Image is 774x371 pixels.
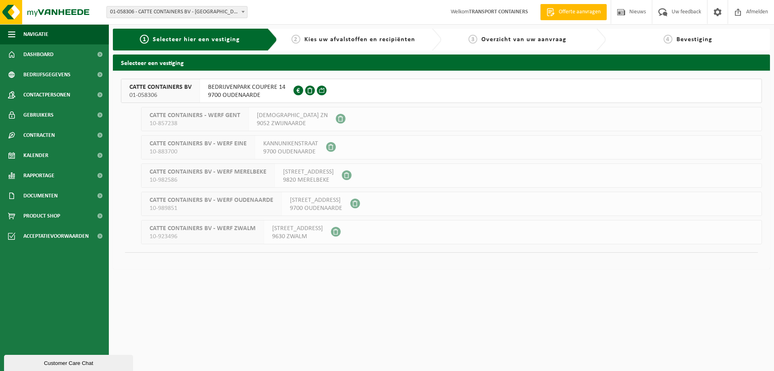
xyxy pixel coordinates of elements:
span: CATTE CONTAINERS BV [129,83,191,91]
span: CATTE CONTAINERS BV - WERF EINE [150,140,247,148]
span: 9820 MERELBEKE [283,176,334,184]
span: 9700 OUDENAARDE [263,148,318,156]
span: Acceptatievoorwaarden [23,226,89,246]
span: Bedrijfsgegevens [23,65,71,85]
span: 10-982586 [150,176,266,184]
h2: Selecteer een vestiging [113,54,770,70]
span: 01-058306 - CATTE CONTAINERS BV - OUDENAARDE [107,6,247,18]
span: BEDRIJVENPARK COUPERE 14 [208,83,285,91]
span: Gebruikers [23,105,54,125]
span: Kalender [23,145,48,166]
span: 9630 ZWALM [272,233,323,241]
span: 9700 OUDENAARDE [208,91,285,99]
span: Contactpersonen [23,85,70,105]
span: [STREET_ADDRESS] [290,196,342,204]
span: [STREET_ADDRESS] [272,224,323,233]
span: 9700 OUDENAARDE [290,204,342,212]
button: CATTE CONTAINERS BV 01-058306 BEDRIJVENPARK COUPERE 149700 OUDENAARDE [121,79,762,103]
span: Offerte aanvragen [557,8,603,16]
span: 3 [468,35,477,44]
span: Kies uw afvalstoffen en recipiënten [304,36,415,43]
span: CATTE CONTAINERS BV - WERF MERELBEKE [150,168,266,176]
span: Overzicht van uw aanvraag [481,36,566,43]
span: Contracten [23,125,55,145]
span: 10-883700 [150,148,247,156]
span: CATTE CONTAINERS BV - WERF OUDENAARDE [150,196,273,204]
span: 4 [664,35,672,44]
span: 01-058306 [129,91,191,99]
span: Bevestiging [676,36,712,43]
span: CATTE CONTAINERS BV - WERF ZWALM [150,224,256,233]
a: Offerte aanvragen [540,4,607,20]
span: Selecteer hier een vestiging [153,36,240,43]
span: Dashboard [23,44,54,65]
span: [STREET_ADDRESS] [283,168,334,176]
span: 01-058306 - CATTE CONTAINERS BV - OUDENAARDE [106,6,248,18]
span: 10-923496 [150,233,256,241]
span: 1 [140,35,149,44]
span: 2 [291,35,300,44]
span: [DEMOGRAPHIC_DATA] ZN [257,111,328,119]
span: 10-989851 [150,204,273,212]
span: Navigatie [23,24,48,44]
span: CATTE CONTAINERS - WERF GENT [150,111,240,119]
span: Documenten [23,186,58,206]
span: 9052 ZWIJNAARDE [257,119,328,128]
span: Product Shop [23,206,60,226]
span: KANNUNIKENSTRAAT [263,140,318,148]
iframe: chat widget [4,353,135,371]
span: Rapportage [23,166,54,186]
strong: TRANSPORT CONTAINERS [469,9,528,15]
span: 10-857238 [150,119,240,128]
